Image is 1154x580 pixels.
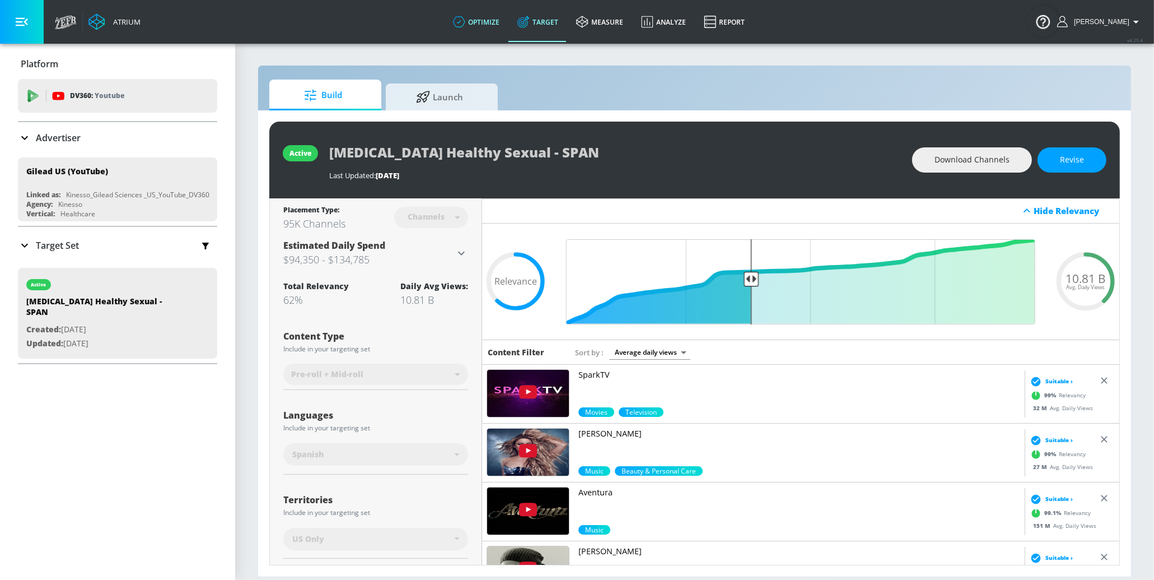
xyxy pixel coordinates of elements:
a: Aventura [578,487,1020,525]
div: Hide Relevancy [482,198,1119,224]
div: 99.1% [578,525,610,535]
div: Relevancy [1027,505,1091,522]
a: Atrium [88,13,141,30]
span: 32 M [1033,404,1050,412]
div: Channels [402,212,450,221]
div: Territories [283,495,468,504]
button: [PERSON_NAME] [1057,15,1143,29]
div: [MEDICAL_DATA] Healthy Sexual - SPAN [26,296,183,323]
div: active[MEDICAL_DATA] Healthy Sexual - SPANCreated:[DATE]Updated:[DATE] [18,268,217,359]
span: 151 M [1033,522,1053,530]
span: v 4.25.4 [1127,37,1143,43]
p: Youtube [95,90,124,101]
div: Average daily views [609,345,690,360]
div: Estimated Daily Spend$94,350 - $134,785 [283,239,468,267]
button: Open Resource Center [1027,6,1059,37]
div: Target Set [18,227,217,264]
div: Languages [283,411,468,420]
div: active [289,149,311,158]
span: Updated: [26,338,63,349]
span: Suitable › [1045,554,1073,562]
p: [PERSON_NAME] [578,428,1020,439]
span: Spanish [292,449,324,460]
span: Suitable › [1045,436,1073,444]
div: Healthcare [60,209,95,219]
div: 70.0% [615,466,703,476]
img: UUX_gHEqsNCpJl-DWf5EN2Ww [487,488,569,535]
span: Relevance [494,277,537,286]
span: 10.81 B [1066,273,1106,285]
p: DV360: [70,90,124,102]
span: Beauty & Personal Care [615,466,703,476]
div: 99.0% [578,407,614,417]
img: UUYLNGLIzMhRTi6ZOLjAPSmw [487,429,569,476]
div: Gilead US (YouTube)Linked as:Kinesso_Gilead Sciences _US_YouTube_DV360Agency:KinessoVertical:Heal... [18,157,217,221]
div: Include in your targeting set [283,346,468,352]
div: Include in your targeting set [283,509,468,516]
div: 70.0% [619,407,664,417]
span: 27 M [1033,463,1050,471]
p: SparkTV [578,369,1020,381]
div: Content Type [283,332,468,341]
a: measure [567,2,632,42]
div: Atrium [109,17,141,27]
span: Suitable › [1045,495,1073,503]
a: Report [695,2,754,42]
div: Total Relevancy [283,281,349,291]
div: US Only [283,528,468,550]
a: Analyze [632,2,695,42]
div: Avg. Daily Views [1027,404,1093,412]
div: Daily Avg Views: [400,281,468,291]
a: optimize [444,2,508,42]
p: Platform [21,58,58,70]
span: Movies [578,407,614,417]
span: Build [281,82,366,109]
p: [PERSON_NAME] [578,546,1020,557]
div: Kinesso_Gilead Sciences _US_YouTube_DV360 [66,190,209,199]
span: US Only [292,533,324,545]
h6: Content Filter [488,347,544,358]
a: Target [508,2,567,42]
div: active [31,282,46,287]
h3: $94,350 - $134,785 [283,252,455,267]
span: Created: [26,324,61,335]
div: Suitable › [1027,553,1073,564]
div: Suitable › [1027,494,1073,505]
div: Linked as: [26,190,60,199]
div: 95K Channels [283,217,345,230]
span: 99 % [1044,391,1059,400]
div: Avg. Daily Views [1027,522,1096,530]
button: Revise [1038,147,1106,173]
div: Vertical: [26,209,55,219]
div: Relevancy [1027,387,1086,404]
span: login as: veronica.hernandez@zefr.com [1069,18,1129,26]
button: Download Channels [912,147,1032,173]
div: 62% [283,293,349,307]
div: Advertiser [18,122,217,154]
span: Launch [397,83,482,110]
span: 99.1 % [1044,509,1064,517]
span: Television [619,407,664,417]
div: Kinesso [58,199,82,209]
div: Gilead US (YouTube) [26,166,108,177]
span: Music [578,525,610,535]
span: Pre-roll + Mid-roll [291,369,363,380]
span: 99 % [1044,450,1059,458]
div: 99.0% [578,466,610,476]
div: Agency: [26,199,53,209]
div: Placement Type: [283,205,345,217]
div: Hide Relevancy [1034,205,1113,216]
a: SparkTV [578,369,1020,407]
p: [DATE] [26,337,183,351]
p: Aventura [578,487,1020,498]
input: Final Threshold [560,239,1041,324]
p: [DATE] [26,323,183,337]
img: UUWNfGgSlhT5VOlvi0pmBQdw [487,370,569,417]
p: Advertiser [36,132,81,144]
div: Relevancy [1027,446,1086,463]
div: Include in your targeting set [283,425,468,431]
span: Revise [1060,153,1084,167]
span: Avg. Daily Views [1067,285,1105,290]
